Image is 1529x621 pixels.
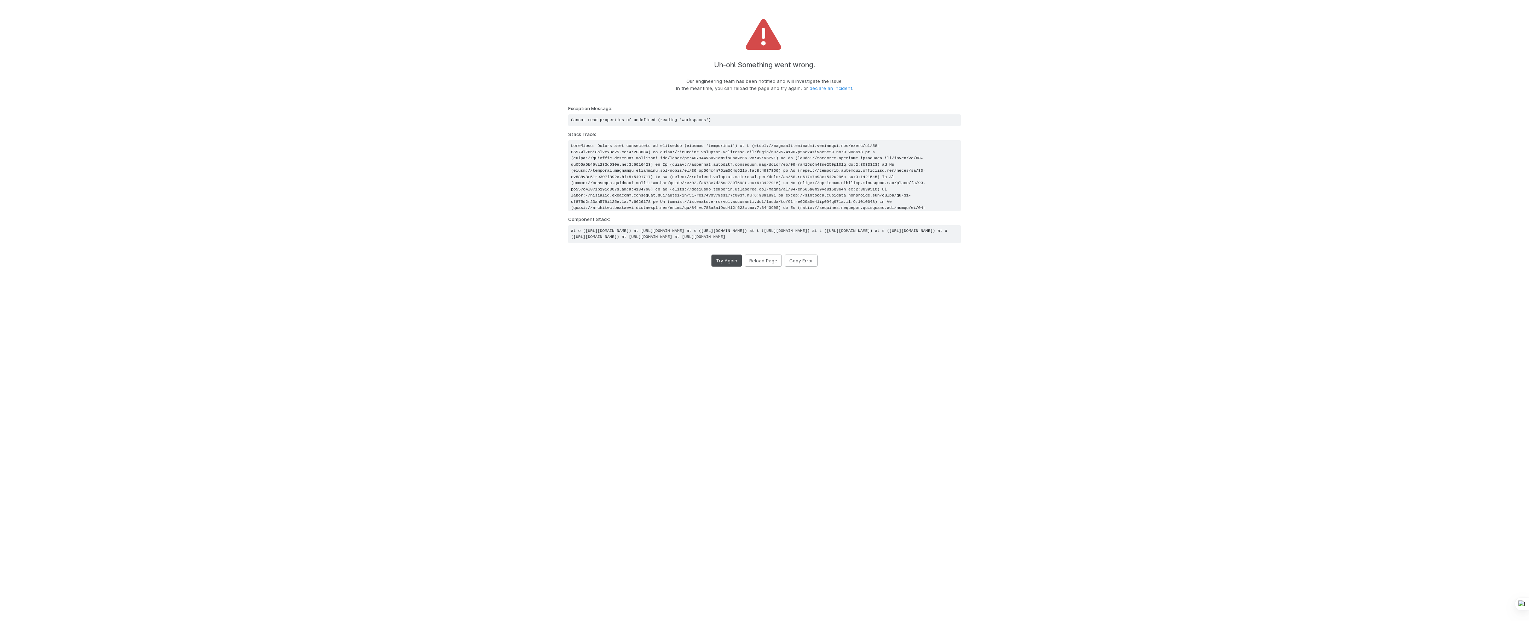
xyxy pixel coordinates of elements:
[714,61,815,69] h4: Uh-oh! Something went wrong.
[568,217,961,222] h6: Component Stack:
[745,255,782,267] button: Reload Page
[568,140,961,211] pre: LoreMipsu: Dolors amet consectetu ad elitseddo (eiusmod 'temporinci') ut L (etdol://magnaali.enim...
[809,85,852,91] a: declare an incident
[785,255,818,267] button: Copy Error
[568,132,961,137] h6: Stack Trace:
[711,255,742,267] button: Try Again
[568,106,961,112] h6: Exception Message:
[676,78,853,92] p: Our engineering team has been notified and will investigate the issue. In the meantime, you can r...
[568,114,961,126] pre: Cannot read properties of undefined (reading 'workspaces')
[568,225,961,243] pre: at o ([URL][DOMAIN_NAME]) at [URL][DOMAIN_NAME] at s ([URL][DOMAIN_NAME]) at t ([URL][DOMAIN_NAME...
